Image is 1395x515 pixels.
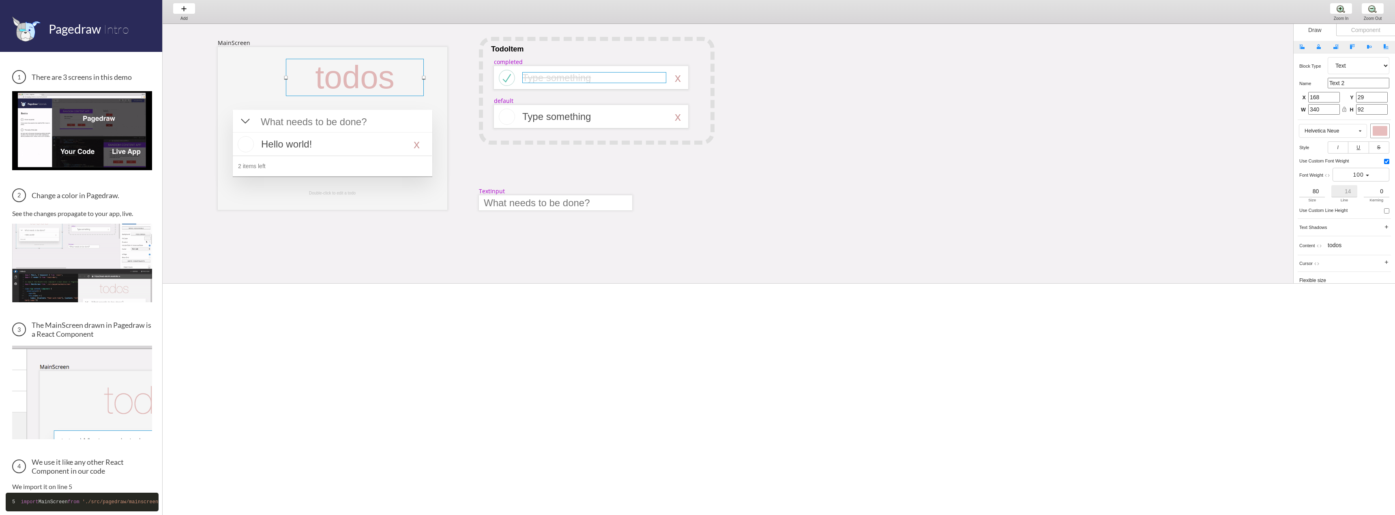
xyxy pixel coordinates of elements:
img: baseline-add-24px.svg [180,4,188,13]
button: I [1328,141,1348,154]
img: zoom-plus.png [1337,4,1345,13]
span: from [68,499,79,505]
div: Draw [1294,24,1336,36]
p: We import it on line 5 [12,483,152,490]
div: MainScreen [218,39,250,47]
span: Line [1341,198,1348,202]
span: H [1349,107,1354,114]
h5: style [1299,145,1328,150]
img: zoom-minus.png [1368,4,1377,13]
h5: use custom font weight [1299,158,1352,163]
span: Content [1299,243,1315,248]
h3: Change a color in Pagedraw. [12,188,152,202]
i: add [1384,224,1389,230]
u: U [1356,145,1361,150]
input: use custom line height [1384,208,1389,214]
h3: We use it like any other React Component in our code [12,457,152,475]
span: Intro [103,21,129,36]
input: use custom font weight [1384,159,1389,164]
h3: The MainScreen drawn in Pagedraw is a React Component [12,321,152,338]
p: See the changes propagate to your app, live. [12,209,152,217]
span: Flexible size [1299,278,1326,283]
div: Zoom Out [1357,16,1388,21]
code: MainScreen [6,493,159,511]
s: S [1377,145,1381,150]
h5: Block type [1299,64,1328,68]
div: Component [1336,24,1395,36]
i: I [1337,145,1339,150]
span: './src/pagedraw/mainscreen' [82,499,161,505]
div: Add [169,16,200,21]
button: S [1369,141,1389,154]
span: X [1301,94,1306,102]
i: code [1316,243,1322,249]
span: 100 [1353,171,1363,178]
span: Pagedraw [49,21,101,36]
div: todos [1328,241,1341,249]
div: Size [1299,197,1325,203]
img: Change a color in Pagedraw [12,224,152,302]
span: 5 [12,499,15,505]
img: favicon.png [12,16,41,42]
div: completed [494,58,523,66]
i: lock_open [1341,107,1347,112]
div: default [494,97,513,105]
span: font weight [1299,173,1323,177]
span: import [21,499,39,505]
h3: There are 3 screens in this demo [12,70,152,84]
button: 100 [1333,168,1389,182]
i: code [1314,261,1320,267]
div: TextInput [479,187,505,195]
h5: text shadows [1299,225,1329,230]
img: The MainScreen Component in Pagedraw [12,346,152,439]
button: U [1348,141,1369,154]
img: 3 screens [12,91,152,170]
i: add [1384,259,1389,265]
div: Kerning [1364,197,1389,203]
span: W [1301,107,1306,114]
div: Zoom In [1326,16,1356,21]
div: Helvetica Neue [1305,128,1339,134]
h5: name [1299,81,1328,86]
span: Y [1349,94,1354,102]
input: Text 2 [1328,78,1389,88]
h5: use custom line height [1299,208,1350,213]
span: cursor [1299,261,1313,266]
i: code [1324,173,1330,178]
